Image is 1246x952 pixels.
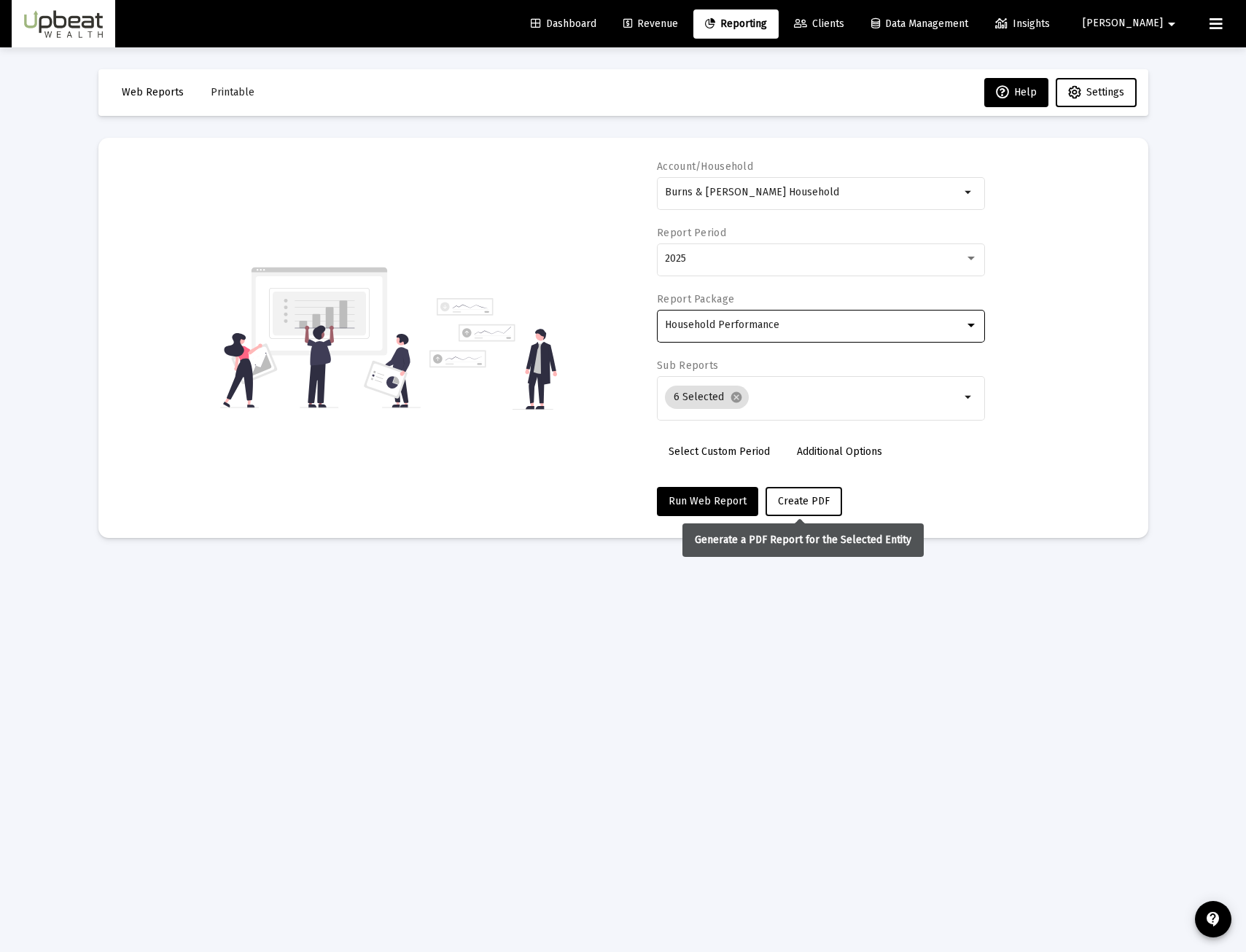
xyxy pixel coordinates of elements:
[657,227,726,239] label: Report Period
[122,86,184,98] span: Web Reports
[623,17,678,30] span: Revenue
[794,17,844,30] span: Clients
[665,252,686,265] span: 2025
[1163,9,1180,39] mat-icon: arrow_drop_down
[693,9,779,39] a: Reporting
[665,386,749,409] mat-chip: 6 Selected
[995,17,1050,30] span: Insights
[766,487,842,516] button: Create PDF
[657,293,734,305] label: Report Package
[1056,78,1137,107] button: Settings
[657,160,753,173] label: Account/Household
[1204,910,1222,928] mat-icon: contact_support
[960,184,978,201] mat-icon: arrow_drop_down
[519,9,608,39] a: Dashboard
[1065,9,1198,38] button: [PERSON_NAME]
[110,78,195,107] button: Web Reports
[960,389,978,406] mat-icon: arrow_drop_down
[657,359,718,372] label: Sub Reports
[871,17,968,30] span: Data Management
[429,298,557,410] img: reporting-alt
[665,187,960,198] input: Search or select an account or household
[669,445,770,458] span: Select Custom Period
[211,86,254,98] span: Printable
[199,78,266,107] button: Printable
[860,9,980,39] a: Data Management
[665,383,960,412] mat-chip-list: Selection
[23,9,104,39] img: Dashboard
[612,9,690,39] a: Revenue
[220,265,421,410] img: reporting
[669,495,747,507] span: Run Web Report
[657,487,758,516] button: Run Web Report
[778,495,830,507] span: Create PDF
[705,17,767,30] span: Reporting
[730,391,743,404] mat-icon: cancel
[797,445,882,458] span: Additional Options
[665,319,779,331] span: Household Performance
[1086,86,1124,98] span: Settings
[984,78,1048,107] button: Help
[782,9,856,39] a: Clients
[531,17,596,30] span: Dashboard
[996,86,1037,98] span: Help
[1083,17,1163,30] span: [PERSON_NAME]
[984,9,1062,39] a: Insights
